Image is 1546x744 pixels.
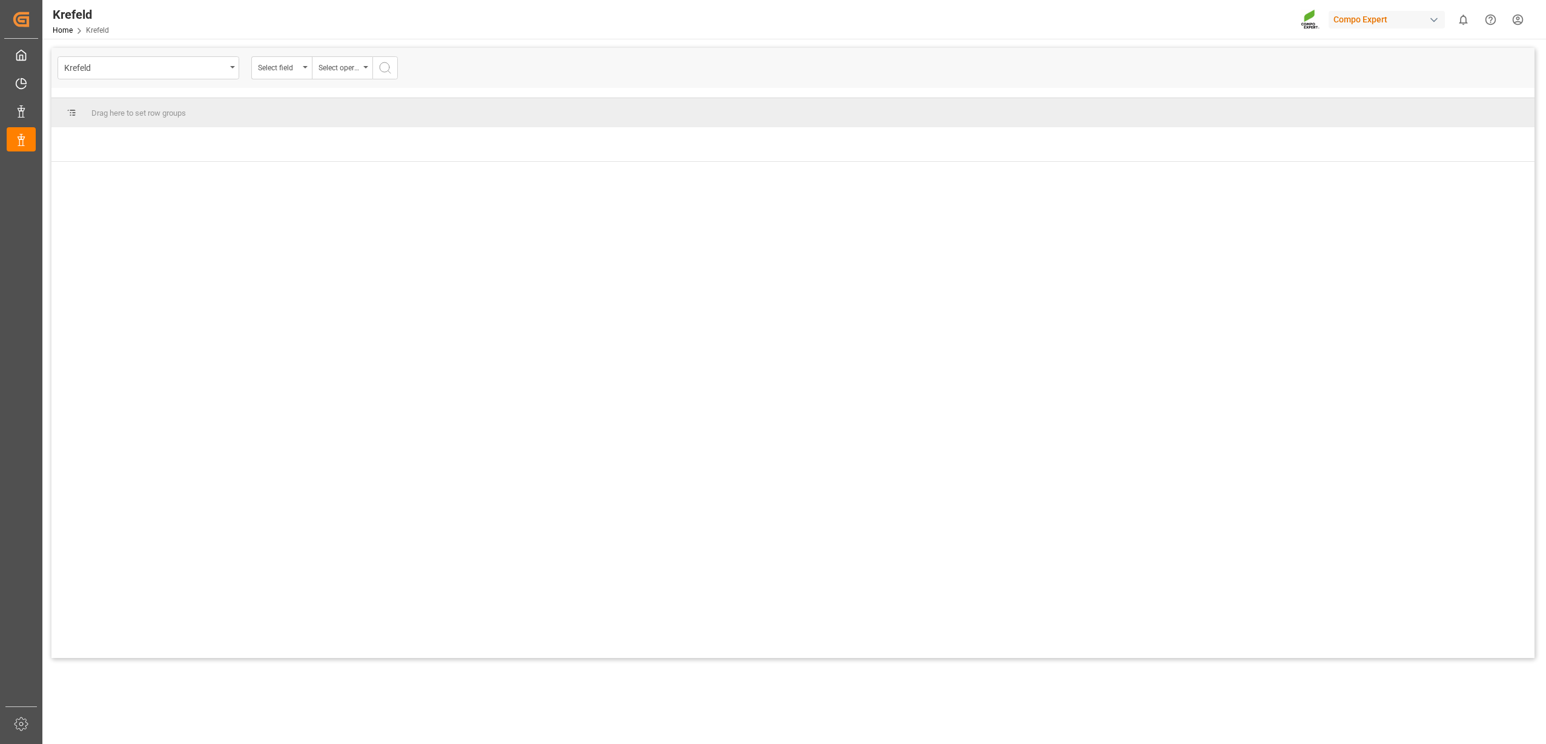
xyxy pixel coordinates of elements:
[1329,8,1450,31] button: Compo Expert
[258,59,299,73] div: Select field
[64,59,226,75] div: Krefeld
[53,26,73,35] a: Home
[58,56,239,79] button: open menu
[1329,11,1445,28] div: Compo Expert
[372,56,398,79] button: search button
[319,59,360,73] div: Select operator
[312,56,372,79] button: open menu
[91,108,186,118] span: Drag here to set row groups
[251,56,312,79] button: open menu
[1301,9,1320,30] img: Screenshot%202023-09-29%20at%2010.02.21.png_1712312052.png
[1450,6,1477,33] button: show 0 new notifications
[53,5,109,24] div: Krefeld
[1477,6,1504,33] button: Help Center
